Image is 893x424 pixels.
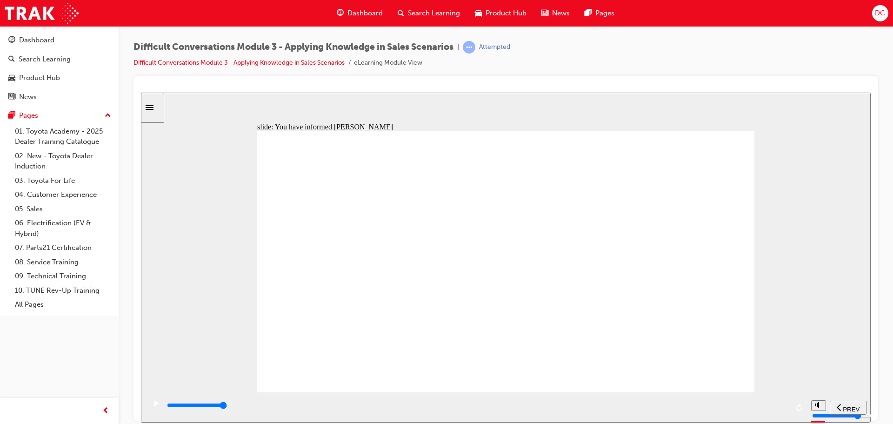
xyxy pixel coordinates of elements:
[408,8,460,19] span: Search Learning
[5,307,20,323] button: play/pause
[702,313,719,320] span: PREV
[19,73,60,83] div: Product Hub
[19,35,54,46] div: Dashboard
[337,7,344,19] span: guage-icon
[11,216,115,241] a: 06. Electrification (EV & Hybrid)
[652,308,666,322] button: replay
[8,112,15,120] span: pages-icon
[595,8,614,19] span: Pages
[872,5,888,21] button: DC
[475,7,482,19] span: car-icon
[585,7,592,19] span: pages-icon
[4,32,115,49] a: Dashboard
[11,283,115,298] a: 10. TUNE Rev-Up Training
[8,74,15,82] span: car-icon
[11,297,115,312] a: All Pages
[11,255,115,269] a: 08. Service Training
[4,107,115,124] button: Pages
[457,42,459,53] span: |
[11,124,115,149] a: 01. Toyota Academy - 2025 Dealer Training Catalogue
[8,93,15,101] span: news-icon
[689,300,726,330] nav: slide navigation
[4,69,115,87] a: Product Hub
[133,59,345,67] a: Difficult Conversations Module 3 - Applying Knowledge in Sales Scenarios
[8,55,15,64] span: search-icon
[11,149,115,174] a: 02. New - Toyota Dealer Induction
[4,88,115,106] a: News
[463,41,475,54] span: learningRecordVerb_ATTEMPT-icon
[347,8,383,19] span: Dashboard
[541,7,548,19] span: news-icon
[5,300,666,330] div: playback controls
[390,4,467,23] a: search-iconSearch Learning
[467,4,534,23] a: car-iconProduct Hub
[875,8,885,19] span: DC
[11,188,115,202] a: 04. Customer Experience
[11,202,115,216] a: 05. Sales
[5,3,79,24] img: Trak
[671,319,731,327] input: volume
[534,4,577,23] a: news-iconNews
[354,58,422,68] li: eLearning Module View
[479,43,510,52] div: Attempted
[4,51,115,68] a: Search Learning
[8,36,15,45] span: guage-icon
[329,4,390,23] a: guage-iconDashboard
[670,308,685,318] button: volume
[552,8,570,19] span: News
[105,110,111,122] span: up-icon
[486,8,526,19] span: Product Hub
[19,54,71,65] div: Search Learning
[102,405,109,417] span: prev-icon
[398,7,404,19] span: search-icon
[670,300,684,330] div: misc controls
[577,4,622,23] a: pages-iconPages
[11,269,115,283] a: 09. Technical Training
[11,174,115,188] a: 03. Toyota For Life
[133,42,453,53] span: Difficult Conversations Module 3 - Applying Knowledge in Sales Scenarios
[26,309,86,316] input: slide progress
[689,308,726,322] button: previous
[19,92,37,102] div: News
[11,241,115,255] a: 07. Parts21 Certification
[19,110,38,121] div: Pages
[4,30,115,107] button: DashboardSearch LearningProduct HubNews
